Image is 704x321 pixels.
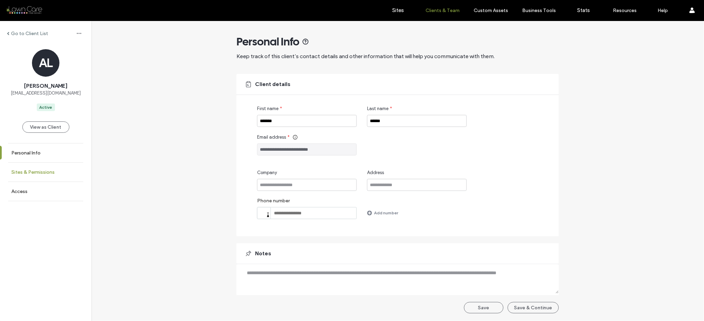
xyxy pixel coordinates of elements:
span: [PERSON_NAME] [24,82,67,90]
label: Phone number [257,198,357,207]
label: Access [11,189,27,194]
label: Help [658,8,668,13]
input: Company [257,179,357,191]
input: Address [367,179,467,191]
span: Client details [255,81,290,88]
div: Active [40,104,52,110]
span: Personal Info [236,35,299,49]
label: Business Tools [522,8,556,13]
span: Address [367,169,384,176]
div: AL [32,49,59,77]
input: Email address [257,143,357,156]
span: First name [257,105,278,112]
label: Custom Assets [474,8,508,13]
label: Sites [393,7,404,13]
input: First name [257,115,357,127]
label: Clients & Team [426,8,460,13]
button: Save & Continue [508,302,559,313]
label: Resources [613,8,637,13]
label: Sites & Permissions [11,169,55,175]
span: Help [16,5,30,11]
label: Personal Info [11,150,41,156]
span: Company [257,169,277,176]
span: Notes [255,250,271,257]
button: Save [464,302,504,313]
label: Stats [577,7,590,13]
button: View as Client [22,121,69,133]
span: Email address [257,134,286,141]
span: Keep track of this client’s contact details and other information that will help you communicate ... [236,53,495,60]
span: [EMAIL_ADDRESS][DOMAIN_NAME] [11,90,81,97]
input: Last name [367,115,467,127]
label: Go to Client List [11,31,48,36]
span: Last name [367,105,388,112]
label: Add number [374,207,398,219]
